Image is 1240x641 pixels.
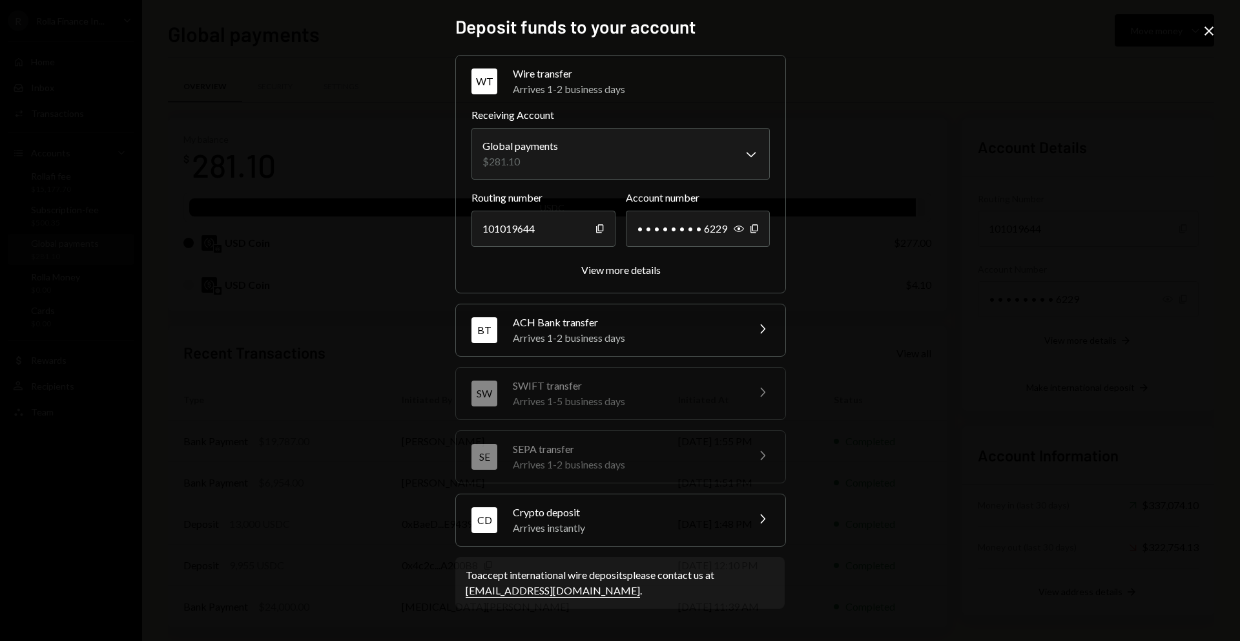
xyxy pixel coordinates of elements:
div: SWIFT transfer [513,378,739,394]
div: Arrives instantly [513,520,739,536]
div: SW [471,381,497,406]
div: WTWire transferArrives 1-2 business days [471,107,770,277]
div: • • • • • • • • 6229 [626,211,770,247]
label: Receiving Account [471,107,770,123]
div: Arrives 1-2 business days [513,457,739,472]
div: Arrives 1-2 business days [513,81,770,97]
label: Routing number [471,190,615,205]
a: [EMAIL_ADDRESS][DOMAIN_NAME] [466,584,640,598]
button: CDCrypto depositArrives instantly [456,494,785,546]
div: SEPA transfer [513,441,739,457]
div: To accept international wire deposits please contact us at . [466,567,774,598]
button: WTWire transferArrives 1-2 business days [456,56,785,107]
h2: Deposit funds to your account [455,14,785,39]
div: WT [471,68,497,94]
button: BTACH Bank transferArrives 1-2 business days [456,304,785,356]
div: SE [471,444,497,470]
div: Arrives 1-2 business days [513,330,739,346]
button: View more details [581,264,661,277]
div: 101019644 [471,211,615,247]
div: Arrives 1-5 business days [513,394,739,409]
div: BT [471,317,497,343]
div: ACH Bank transfer [513,315,739,330]
button: SWSWIFT transferArrives 1-5 business days [456,368,785,419]
div: CD [471,507,497,533]
button: SESEPA transferArrives 1-2 business days [456,431,785,483]
div: Wire transfer [513,66,770,81]
div: Crypto deposit [513,505,739,520]
button: Receiving Account [471,128,770,180]
div: View more details [581,264,661,276]
label: Account number [626,190,770,205]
